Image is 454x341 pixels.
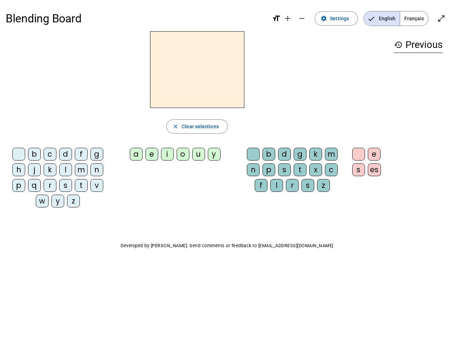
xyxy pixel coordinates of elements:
button: Increase font size [281,11,295,26]
mat-icon: add [283,14,292,23]
div: i [161,148,174,161]
div: s [352,163,365,176]
div: d [278,148,291,161]
div: y [51,195,64,207]
button: Settings [315,11,358,26]
div: c [325,163,338,176]
mat-button-toggle-group: Language selection [364,11,428,26]
mat-icon: close [172,123,179,130]
div: c [44,148,56,161]
div: b [262,148,275,161]
mat-icon: settings [321,15,327,22]
div: s [301,179,314,192]
div: es [368,163,381,176]
div: t [294,163,306,176]
mat-icon: open_in_full [437,14,445,23]
div: z [67,195,80,207]
div: w [36,195,49,207]
div: e [368,148,381,161]
div: q [28,179,41,192]
div: r [44,179,56,192]
div: x [309,163,322,176]
div: v [90,179,103,192]
span: English [364,11,400,26]
button: Enter full screen [434,11,448,26]
span: Settings [330,14,349,23]
div: d [59,148,72,161]
div: f [75,148,88,161]
button: Clear selections [166,119,228,134]
div: e [145,148,158,161]
mat-icon: format_size [272,14,281,23]
mat-icon: history [394,40,403,49]
div: h [12,163,25,176]
div: g [294,148,306,161]
div: p [12,179,25,192]
div: n [90,163,103,176]
div: b [28,148,41,161]
div: n [247,163,260,176]
div: m [325,148,338,161]
p: Developed by [PERSON_NAME]. Send comments or feedback to [EMAIL_ADDRESS][DOMAIN_NAME] [6,242,448,250]
div: g [90,148,103,161]
div: t [75,179,88,192]
div: j [28,163,41,176]
span: Clear selections [182,122,219,131]
mat-icon: remove [298,14,306,23]
div: o [177,148,189,161]
div: l [270,179,283,192]
div: k [44,163,56,176]
div: y [208,148,221,161]
div: r [286,179,299,192]
div: m [75,163,88,176]
div: k [309,148,322,161]
h3: Previous [394,37,443,53]
span: Français [400,11,428,26]
div: z [317,179,330,192]
div: f [255,179,267,192]
div: s [278,163,291,176]
div: a [130,148,143,161]
div: l [59,163,72,176]
div: p [262,163,275,176]
h1: Blending Board [6,7,266,30]
div: s [59,179,72,192]
div: u [192,148,205,161]
button: Decrease font size [295,11,309,26]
